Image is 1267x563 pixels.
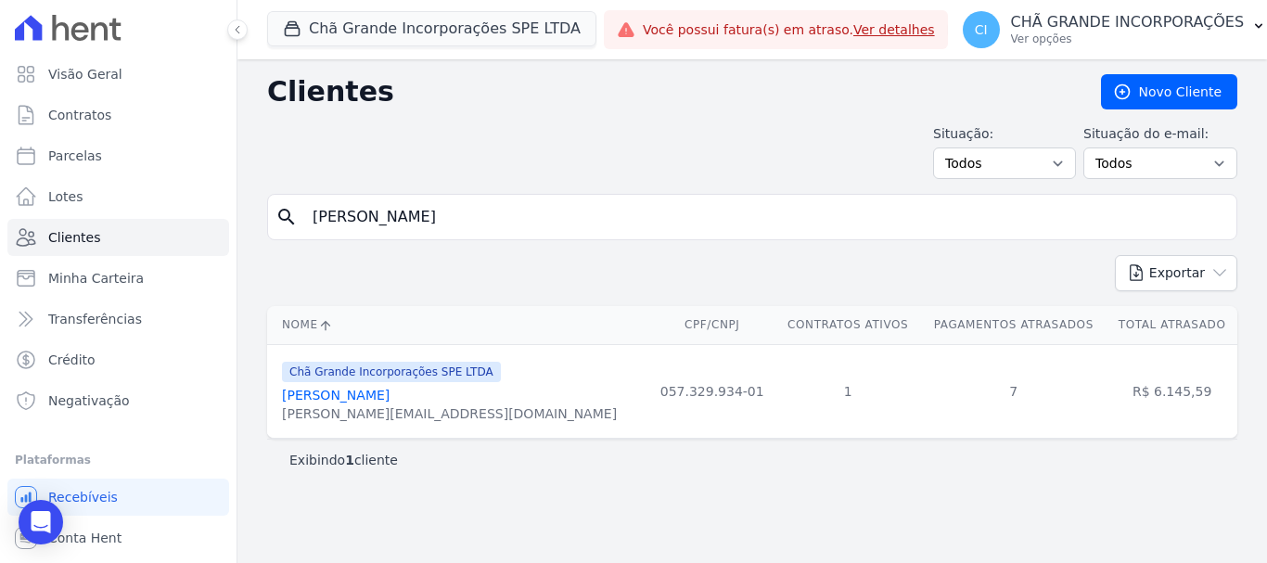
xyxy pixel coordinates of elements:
span: Lotes [48,187,83,206]
button: Chã Grande Incorporações SPE LTDA [267,11,596,46]
a: Clientes [7,219,229,256]
span: Crédito [48,351,96,369]
a: Novo Cliente [1101,74,1237,109]
th: Pagamentos Atrasados [920,306,1107,344]
div: Open Intercom Messenger [19,500,63,544]
h2: Clientes [267,75,1071,109]
a: Crédito [7,341,229,378]
i: search [275,206,298,228]
input: Buscar por nome, CPF ou e-mail [301,198,1229,236]
span: Clientes [48,228,100,247]
span: Transferências [48,310,142,328]
a: [PERSON_NAME] [282,388,390,403]
span: Visão Geral [48,65,122,83]
span: Minha Carteira [48,269,144,288]
th: Nome [267,306,648,344]
label: Situação: [933,124,1076,144]
a: Contratos [7,96,229,134]
th: Total Atrasado [1107,306,1237,344]
p: Exibindo cliente [289,451,398,469]
span: CI [975,23,988,36]
span: Parcelas [48,147,102,165]
a: Conta Hent [7,519,229,557]
span: Recebíveis [48,488,118,506]
a: Transferências [7,301,229,338]
a: Recebíveis [7,479,229,516]
a: Parcelas [7,137,229,174]
a: Lotes [7,178,229,215]
button: Exportar [1115,255,1237,291]
b: 1 [345,453,354,467]
div: Plataformas [15,449,222,471]
a: Visão Geral [7,56,229,93]
td: R$ 6.145,59 [1107,344,1237,438]
th: Contratos Ativos [775,306,920,344]
td: 057.329.934-01 [648,344,775,438]
div: [PERSON_NAME][EMAIL_ADDRESS][DOMAIN_NAME] [282,404,617,423]
td: 7 [920,344,1107,438]
a: Minha Carteira [7,260,229,297]
span: Contratos [48,106,111,124]
p: Ver opções [1011,32,1245,46]
td: 1 [775,344,920,438]
a: Negativação [7,382,229,419]
label: Situação do e-mail: [1083,124,1237,144]
th: CPF/CNPJ [648,306,775,344]
span: Negativação [48,391,130,410]
p: CHÃ GRANDE INCORPORAÇÕES [1011,13,1245,32]
a: Ver detalhes [853,22,935,37]
span: Chã Grande Incorporações SPE LTDA [282,362,501,382]
span: Conta Hent [48,529,122,547]
span: Você possui fatura(s) em atraso. [643,20,935,40]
